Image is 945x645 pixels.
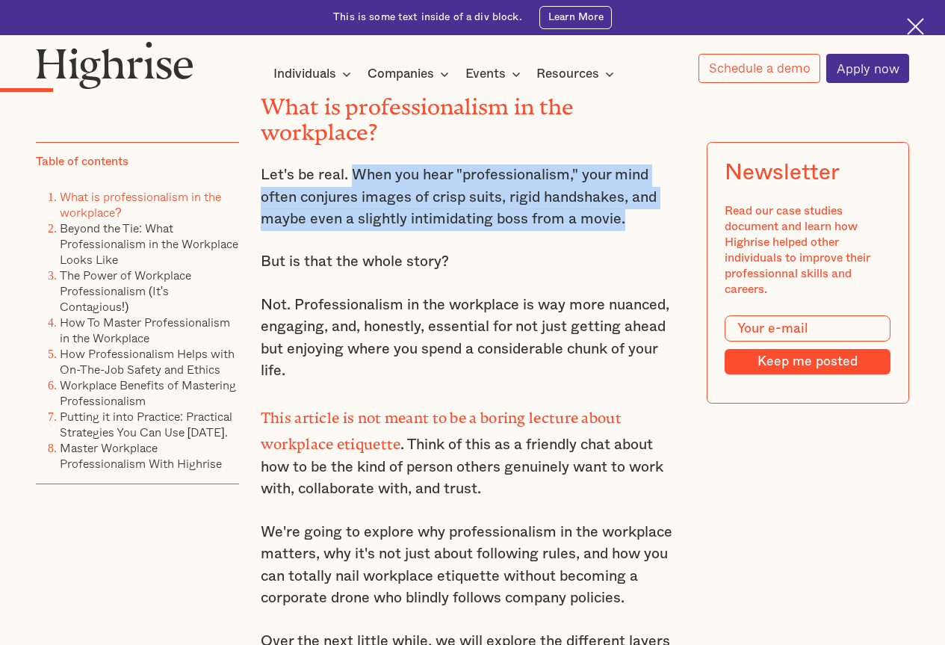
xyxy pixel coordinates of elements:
[60,345,235,378] a: How Professionalism Helps with On-The-Job Safety and Ethics
[60,219,238,268] a: Beyond the Tie: What Professionalism in the Workplace Looks Like
[60,313,230,347] a: How To Master Professionalism in the Workplace
[725,315,890,374] form: Modal Form
[698,54,820,83] a: Schedule a demo
[333,10,522,25] div: This is some text inside of a div block.
[725,349,890,374] input: Keep me posted
[536,65,619,83] div: Resources
[36,41,193,89] img: Highrise logo
[261,89,685,139] h2: What is professionalism in the workplace?
[368,65,453,83] div: Companies
[60,188,221,221] a: What is professionalism in the workplace?
[536,65,599,83] div: Resources
[725,203,890,297] div: Read our case studies document and learn how Highrise helped other individuals to improve their p...
[368,65,434,83] div: Companies
[261,294,685,383] p: Not. Professionalism in the workplace is way more nuanced, engaging, and, honestly, essential for...
[465,65,525,83] div: Events
[60,439,222,472] a: Master Workplace Professionalism With Highrise
[60,266,191,315] a: The Power of Workplace Professionalism (It's Contagious!)
[36,154,128,170] div: Table of contents
[261,251,685,274] p: But is that the whole story?
[261,410,622,445] strong: This article is not meant to be a boring lecture about workplace etiquette
[261,164,685,231] p: Let's be real. When you hear "professionalism," your mind often conjures images of crisp suits, r...
[273,65,356,83] div: Individuals
[273,65,336,83] div: Individuals
[907,18,924,35] img: Cross icon
[725,160,839,185] div: Newsletter
[465,65,506,83] div: Events
[261,404,685,501] p: . Think of this as a friendly chat about how to be the kind of person others genuinely want to wo...
[725,315,890,342] input: Your e-mail
[539,6,612,29] a: Learn More
[826,54,909,83] a: Apply now
[60,376,236,410] a: Workplace Benefits of Mastering Professionalism
[261,522,685,610] p: We're going to explore why professionalism in the workplace matters, why it's not just about foll...
[60,407,232,441] a: Putting it into Practice: Practical Strategies You Can Use [DATE].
